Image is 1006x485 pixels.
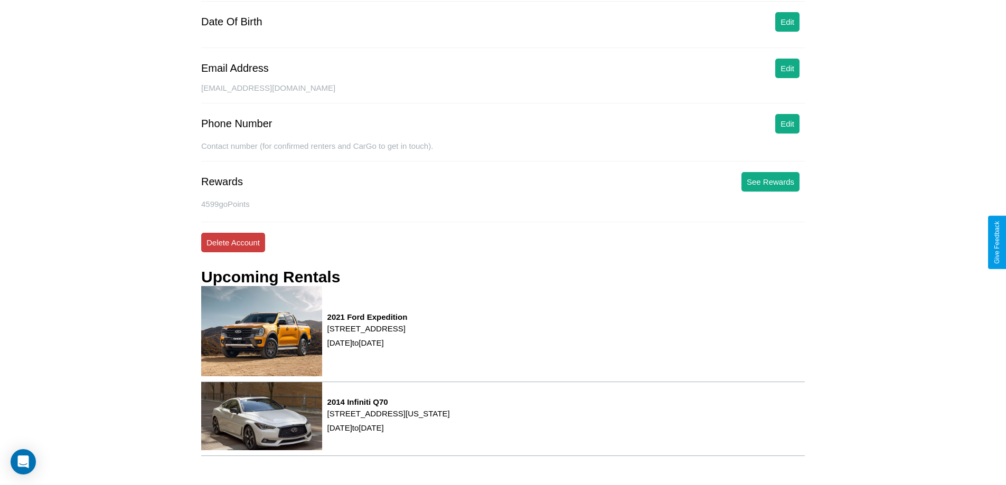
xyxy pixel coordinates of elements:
div: Contact number (for confirmed renters and CarGo to get in touch). [201,141,805,161]
img: rental [201,382,322,450]
h3: Upcoming Rentals [201,268,340,286]
h3: 2021 Ford Expedition [327,312,408,321]
p: 4599 goPoints [201,197,805,211]
button: Edit [775,59,800,78]
div: Open Intercom Messenger [11,449,36,474]
p: [STREET_ADDRESS][US_STATE] [327,406,450,421]
div: Phone Number [201,118,272,130]
button: See Rewards [741,172,800,192]
div: Email Address [201,62,269,74]
button: Edit [775,114,800,134]
p: [DATE] to [DATE] [327,336,408,350]
h3: 2014 Infiniti Q70 [327,397,450,406]
p: [DATE] to [DATE] [327,421,450,435]
div: Give Feedback [993,221,1001,264]
button: Delete Account [201,233,265,252]
img: rental [201,286,322,376]
button: Edit [775,12,800,32]
div: Date Of Birth [201,16,262,28]
div: [EMAIL_ADDRESS][DOMAIN_NAME] [201,83,805,103]
div: Rewards [201,176,243,188]
p: [STREET_ADDRESS] [327,321,408,336]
